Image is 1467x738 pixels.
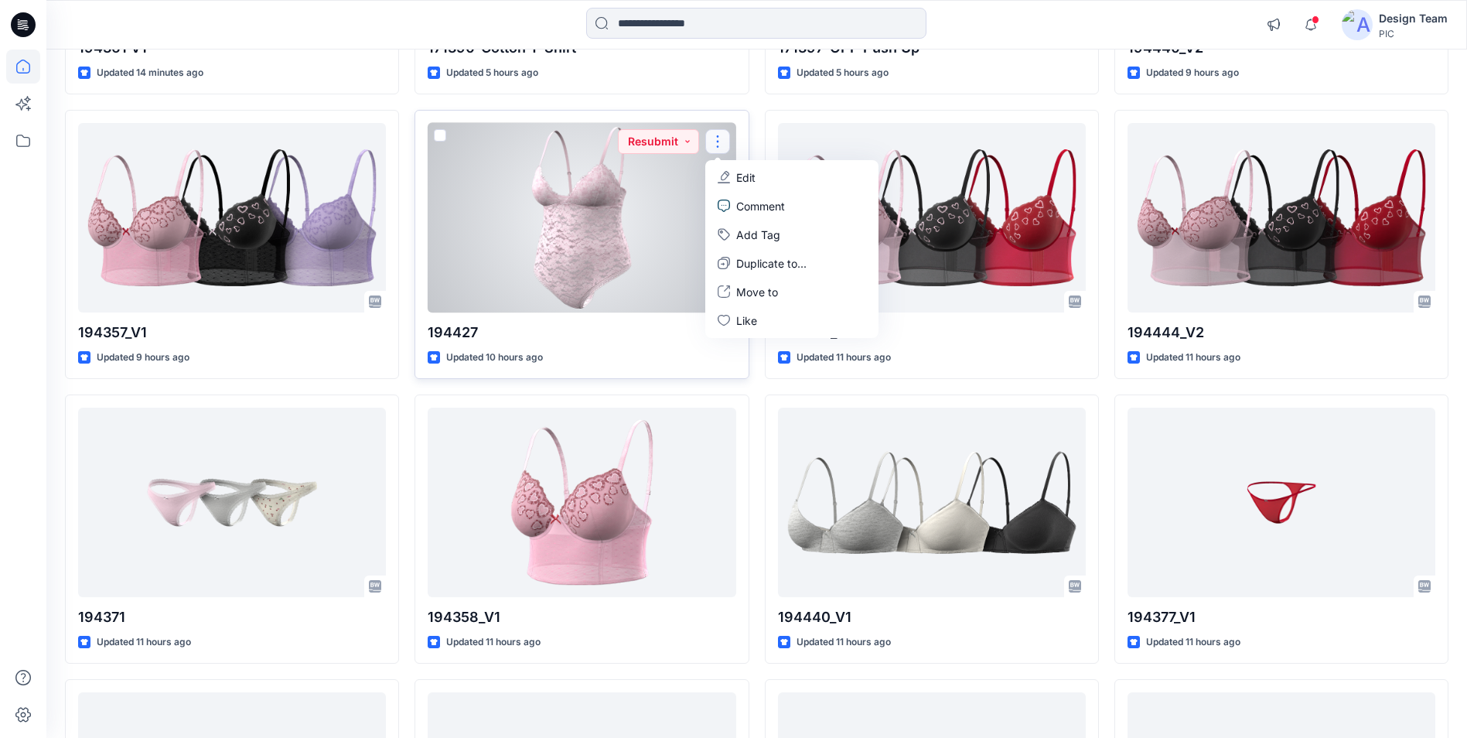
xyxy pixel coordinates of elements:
p: Updated 5 hours ago [797,65,889,81]
p: Updated 11 hours ago [97,634,191,651]
a: 194444_V1 [778,123,1086,313]
p: Updated 11 hours ago [446,634,541,651]
a: 194440_V1 [778,408,1086,597]
a: 194358_V1 [428,408,735,597]
p: 194371 [78,606,386,628]
a: 194377_V1 [1128,408,1435,597]
p: Duplicate to... [736,255,807,272]
div: Design Team [1379,9,1448,28]
p: Updated 11 hours ago [1146,350,1240,366]
p: Updated 9 hours ago [1146,65,1239,81]
p: Updated 10 hours ago [446,350,543,366]
p: Updated 11 hours ago [797,350,891,366]
p: Updated 9 hours ago [97,350,189,366]
p: 194377_V1 [1128,606,1435,628]
a: 194371 [78,408,386,597]
p: Comment [736,198,785,214]
p: Edit [736,169,756,186]
p: Updated 11 hours ago [1146,634,1240,651]
p: Updated 5 hours ago [446,65,538,81]
p: 194427 [428,322,735,343]
a: 194427 [428,123,735,313]
p: Like [736,313,757,329]
img: avatar [1342,9,1373,40]
div: PIC [1379,28,1448,39]
p: 194444_V1 [778,322,1086,343]
p: 194357_V1 [78,322,386,343]
p: 194444_V2 [1128,322,1435,343]
p: Updated 11 hours ago [797,634,891,651]
button: Add Tag [708,220,875,249]
p: Updated 14 minutes ago [97,65,203,81]
a: Edit [708,163,875,192]
a: 194357_V1 [78,123,386,313]
p: 194440_V1 [778,606,1086,628]
a: 194444_V2 [1128,123,1435,313]
p: Move to [736,284,778,300]
p: 194358_V1 [428,606,735,628]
